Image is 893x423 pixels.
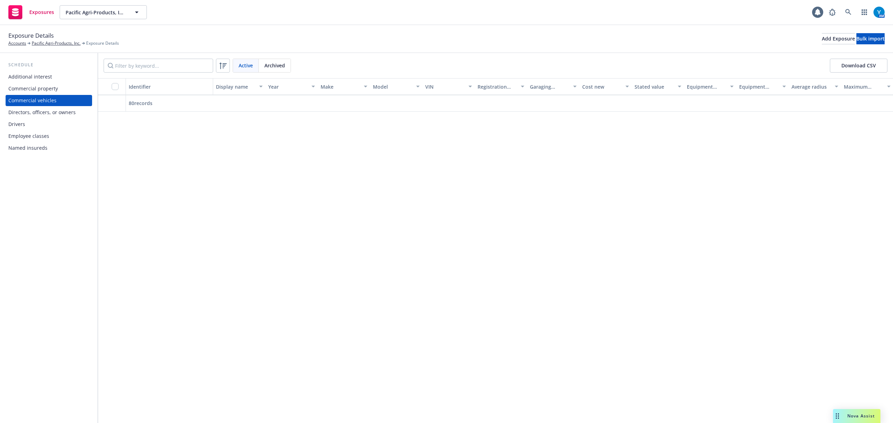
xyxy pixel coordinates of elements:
span: 80 records [129,100,152,106]
div: Additional interest [8,71,52,82]
a: Pacific Agri-Products, Inc. [32,40,81,46]
span: Pacific Agri-Products, Inc. [66,9,126,16]
div: Year [268,83,307,90]
a: Commercial vehicles [6,95,92,106]
div: Equipment additions description [739,83,778,90]
span: Exposure Details [86,40,119,46]
div: Display name [216,83,255,90]
a: Switch app [857,5,871,19]
div: Schedule [6,61,92,68]
span: Exposures [29,9,54,15]
div: Employee classes [8,131,49,142]
div: Identifier [129,83,210,90]
a: Exposures [6,2,57,22]
div: Commercial vehicles [8,95,57,106]
a: Search [841,5,855,19]
button: Bulk import [856,33,885,44]
button: VIN [422,78,475,95]
div: Directors, officers, or owners [8,107,76,118]
div: Garaging address [530,83,569,90]
a: Directors, officers, or owners [6,107,92,118]
button: Equipment additions value [684,78,736,95]
a: Additional interest [6,71,92,82]
a: Drivers [6,119,92,130]
div: Drivers [8,119,25,130]
input: Filter by keyword... [104,59,213,73]
div: Maximum radius [844,83,883,90]
button: Model [370,78,422,95]
button: Add Exposure [822,33,855,44]
a: Commercial property [6,83,92,94]
button: Equipment additions description [736,78,789,95]
button: Nova Assist [833,409,880,423]
div: Equipment additions value [687,83,726,90]
span: Active [239,62,253,69]
button: Average radius [789,78,841,95]
button: Garaging address [527,78,579,95]
div: Make [321,83,360,90]
button: Display name [213,78,265,95]
div: Average radius [791,83,831,90]
div: Commercial property [8,83,58,94]
div: Drag to move [833,409,842,423]
input: Select all [112,83,119,90]
button: Registration state [475,78,527,95]
span: Exposure Details [8,31,54,40]
span: Archived [264,62,285,69]
span: Nova Assist [847,413,875,419]
img: photo [873,7,885,18]
div: VIN [425,83,464,90]
div: Cost new [582,83,621,90]
div: Named insureds [8,142,47,154]
div: Registration state [478,83,517,90]
div: Stated value [635,83,674,90]
a: Employee classes [6,131,92,142]
button: Cost new [579,78,632,95]
a: Report a Bug [825,5,839,19]
button: Stated value [632,78,684,95]
div: Model [373,83,412,90]
a: Accounts [8,40,26,46]
button: Download CSV [830,59,887,73]
button: Make [318,78,370,95]
button: Identifier [126,78,213,95]
button: Pacific Agri-Products, Inc. [60,5,147,19]
a: Named insureds [6,142,92,154]
button: Year [265,78,318,95]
